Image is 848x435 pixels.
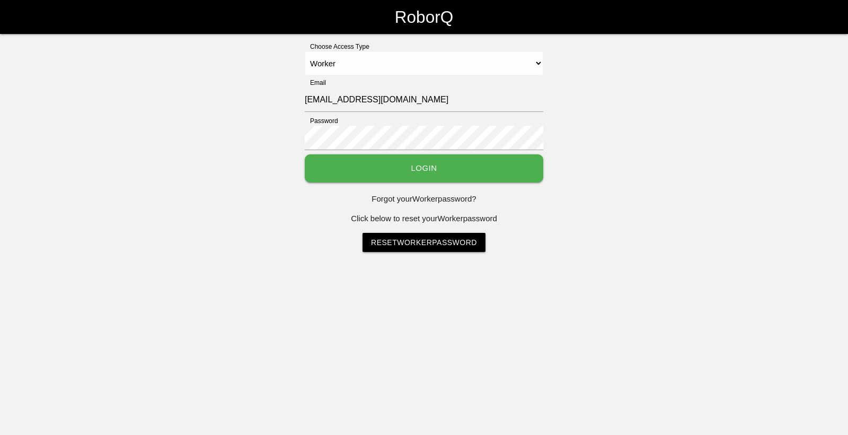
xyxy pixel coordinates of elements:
p: Click below to reset your Worker password [305,213,543,225]
p: Forgot your Worker password? [305,193,543,205]
label: Email [305,78,326,88]
button: Login [305,154,543,182]
label: Choose Access Type [305,42,369,51]
a: ResetWorkerPassword [363,233,485,252]
label: Password [305,116,338,126]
